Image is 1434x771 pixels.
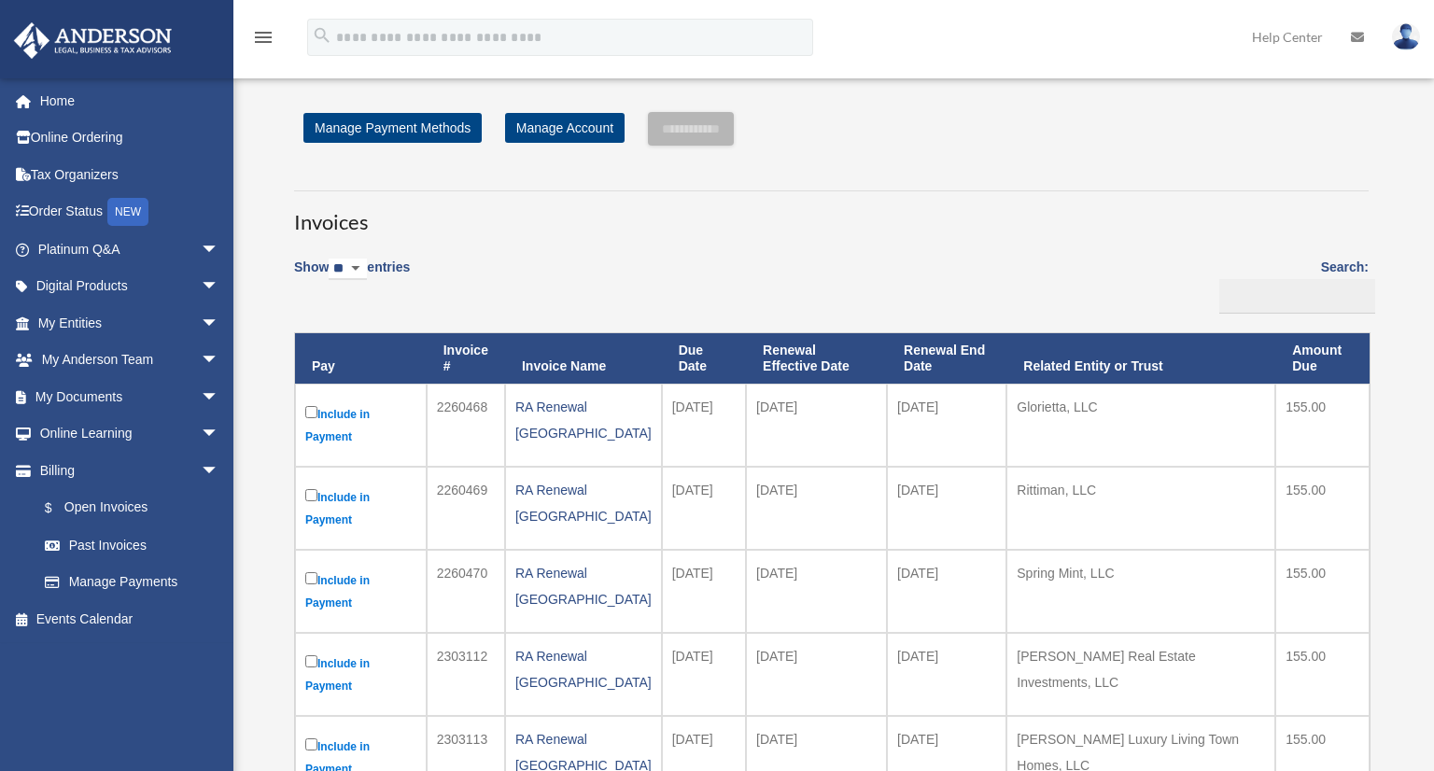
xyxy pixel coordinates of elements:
[1392,23,1420,50] img: User Pic
[13,156,247,193] a: Tax Organizers
[13,304,247,342] a: My Entitiesarrow_drop_down
[13,415,247,453] a: Online Learningarrow_drop_down
[201,268,238,306] span: arrow_drop_down
[26,526,238,564] a: Past Invoices
[329,259,367,280] select: Showentries
[305,406,317,418] input: Include in Payment
[746,550,887,633] td: [DATE]
[1275,333,1370,384] th: Amount Due: activate to sort column ascending
[13,119,247,157] a: Online Ordering
[505,113,625,143] a: Manage Account
[427,550,505,633] td: 2260470
[515,394,652,446] div: RA Renewal [GEOGRAPHIC_DATA]
[295,333,427,384] th: Pay: activate to sort column descending
[887,384,1006,467] td: [DATE]
[303,113,482,143] a: Manage Payment Methods
[662,633,746,716] td: [DATE]
[201,415,238,454] span: arrow_drop_down
[1275,550,1370,633] td: 155.00
[662,550,746,633] td: [DATE]
[662,384,746,467] td: [DATE]
[1275,633,1370,716] td: 155.00
[26,564,238,601] a: Manage Payments
[515,643,652,695] div: RA Renewal [GEOGRAPHIC_DATA]
[294,256,410,299] label: Show entries
[107,198,148,226] div: NEW
[252,33,274,49] a: menu
[505,333,662,384] th: Invoice Name: activate to sort column ascending
[312,25,332,46] i: search
[887,467,1006,550] td: [DATE]
[427,633,505,716] td: 2303112
[662,467,746,550] td: [DATE]
[746,384,887,467] td: [DATE]
[305,489,317,501] input: Include in Payment
[1006,333,1275,384] th: Related Entity or Trust: activate to sort column ascending
[201,378,238,416] span: arrow_drop_down
[294,190,1369,237] h3: Invoices
[427,384,505,467] td: 2260468
[746,467,887,550] td: [DATE]
[887,333,1006,384] th: Renewal End Date: activate to sort column ascending
[746,333,887,384] th: Renewal Effective Date: activate to sort column ascending
[305,652,416,697] label: Include in Payment
[1275,384,1370,467] td: 155.00
[887,550,1006,633] td: [DATE]
[305,572,317,584] input: Include in Payment
[305,485,416,531] label: Include in Payment
[305,402,416,448] label: Include in Payment
[201,304,238,343] span: arrow_drop_down
[515,560,652,612] div: RA Renewal [GEOGRAPHIC_DATA]
[515,477,652,529] div: RA Renewal [GEOGRAPHIC_DATA]
[305,568,416,614] label: Include in Payment
[13,193,247,231] a: Order StatusNEW
[13,600,247,638] a: Events Calendar
[887,633,1006,716] td: [DATE]
[252,26,274,49] i: menu
[26,489,229,527] a: $Open Invoices
[1275,467,1370,550] td: 155.00
[427,467,505,550] td: 2260469
[1006,550,1275,633] td: Spring Mint, LLC
[13,378,247,415] a: My Documentsarrow_drop_down
[1006,633,1275,716] td: [PERSON_NAME] Real Estate Investments, LLC
[1006,384,1275,467] td: Glorietta, LLC
[8,22,177,59] img: Anderson Advisors Platinum Portal
[1006,467,1275,550] td: Rittiman, LLC
[305,655,317,667] input: Include in Payment
[13,342,247,379] a: My Anderson Teamarrow_drop_down
[1219,279,1375,315] input: Search:
[1213,256,1369,314] label: Search:
[201,452,238,490] span: arrow_drop_down
[662,333,746,384] th: Due Date: activate to sort column ascending
[746,633,887,716] td: [DATE]
[13,231,247,268] a: Platinum Q&Aarrow_drop_down
[55,497,64,520] span: $
[305,738,317,750] input: Include in Payment
[427,333,505,384] th: Invoice #: activate to sort column ascending
[201,342,238,380] span: arrow_drop_down
[13,452,238,489] a: Billingarrow_drop_down
[201,231,238,269] span: arrow_drop_down
[13,82,247,119] a: Home
[13,268,247,305] a: Digital Productsarrow_drop_down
